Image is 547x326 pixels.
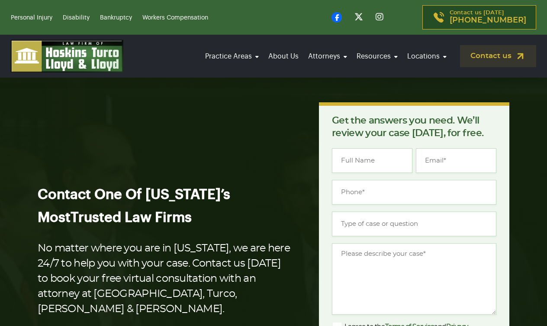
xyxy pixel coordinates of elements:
p: Contact us [DATE] [450,10,526,25]
input: Phone* [332,180,496,205]
span: Most [38,211,71,225]
a: Attorneys [306,44,350,68]
a: Practice Areas [203,44,261,68]
p: Get the answers you need. We’ll review your case [DATE], for free. [332,114,496,140]
a: Personal Injury [11,15,52,21]
a: Bankruptcy [100,15,132,21]
a: Locations [405,44,449,68]
a: Resources [354,44,400,68]
p: No matter where you are in [US_STATE], we are here 24/7 to help you with your case. Contact us [D... [38,241,291,317]
input: Email* [416,148,496,173]
a: Contact us [460,45,536,67]
a: About Us [266,44,301,68]
input: Full Name [332,148,412,173]
a: Disability [63,15,90,21]
span: Trusted Law Firms [71,211,192,225]
span: Contact One Of [US_STATE]’s [38,188,230,202]
a: Contact us [DATE][PHONE_NUMBER] [422,5,536,29]
input: Type of case or question [332,212,496,236]
img: logo [11,40,123,72]
span: [PHONE_NUMBER] [450,16,526,25]
a: Workers Compensation [142,15,208,21]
